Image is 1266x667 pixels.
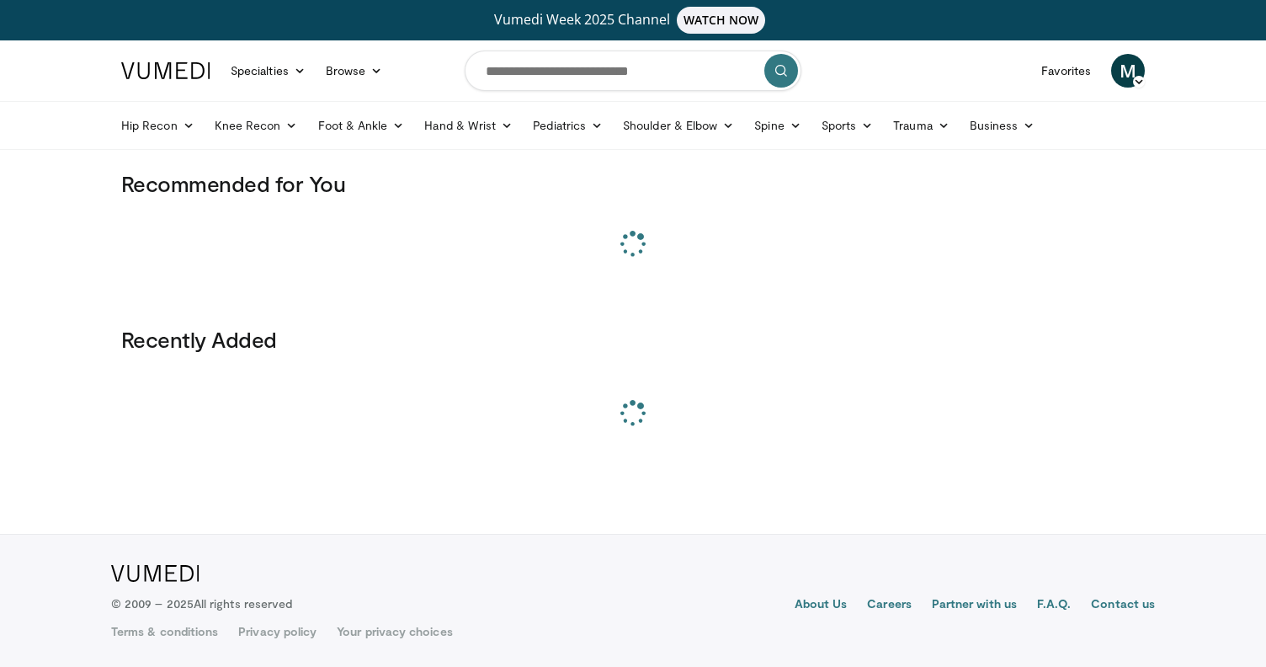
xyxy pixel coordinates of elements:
a: F.A.Q. [1037,595,1071,616]
a: Hand & Wrist [414,109,523,142]
a: Specialties [221,54,316,88]
span: WATCH NOW [677,7,766,34]
a: Contact us [1091,595,1155,616]
h3: Recommended for You [121,170,1145,197]
span: All rights reserved [194,596,292,611]
a: Browse [316,54,393,88]
a: Trauma [883,109,960,142]
h3: Recently Added [121,326,1145,353]
a: Sports [811,109,884,142]
input: Search topics, interventions [465,51,801,91]
a: Your privacy choices [337,623,452,640]
p: © 2009 – 2025 [111,595,292,612]
img: VuMedi Logo [111,565,199,582]
a: About Us [795,595,848,616]
a: Business [960,109,1045,142]
a: Vumedi Week 2025 ChannelWATCH NOW [124,7,1142,34]
a: Terms & conditions [111,623,218,640]
a: Spine [744,109,811,142]
a: Hip Recon [111,109,205,142]
a: Favorites [1031,54,1101,88]
a: Shoulder & Elbow [613,109,744,142]
img: VuMedi Logo [121,62,210,79]
a: Foot & Ankle [308,109,415,142]
a: Privacy policy [238,623,316,640]
a: Partner with us [932,595,1017,616]
a: Knee Recon [205,109,308,142]
a: Pediatrics [523,109,613,142]
a: M [1111,54,1145,88]
a: Careers [867,595,912,616]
